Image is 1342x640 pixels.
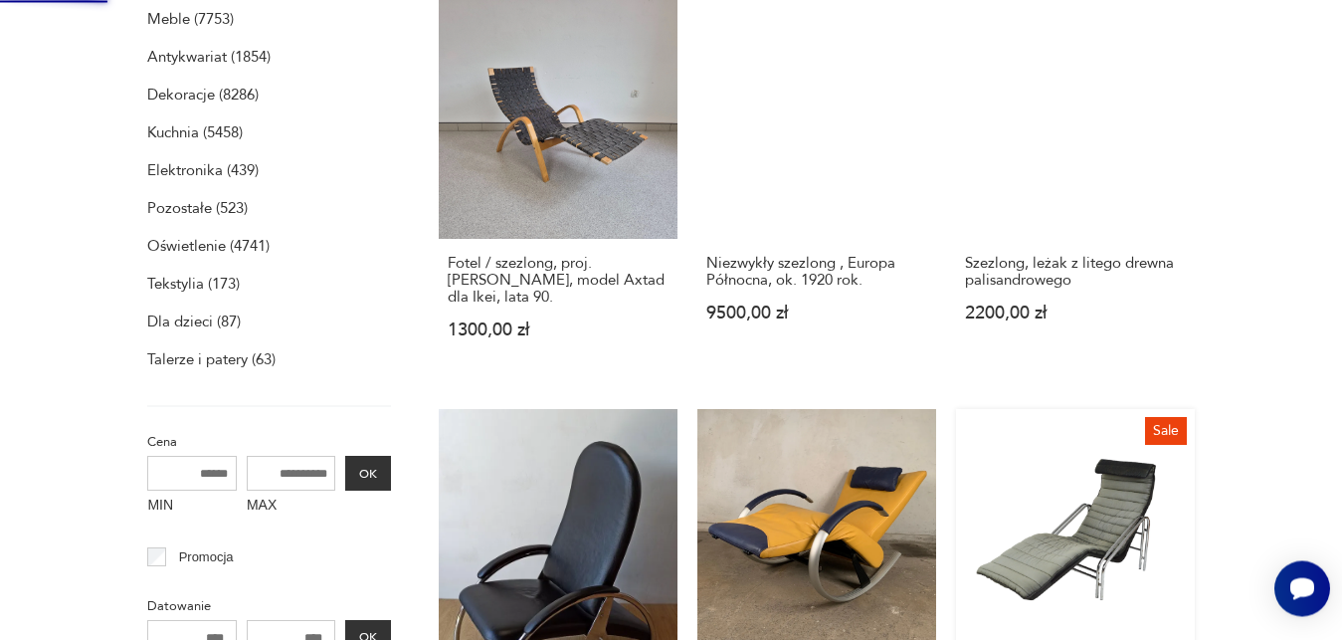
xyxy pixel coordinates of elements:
h3: Fotel / szezlong, proj. [PERSON_NAME], model Axtad dla Ikei, lata 90. [448,255,669,306]
a: Dla dzieci (87) [147,308,241,335]
p: 9500,00 zł [706,305,927,321]
a: Dekoracje (8286) [147,81,259,108]
iframe: Smartsupp widget button [1274,560,1330,616]
p: 2200,00 zł [965,305,1186,321]
a: Talerze i patery (63) [147,345,276,373]
a: Oświetlenie (4741) [147,232,270,260]
h3: Niezwykły szezlong , Europa Północna, ok. 1920 rok. [706,255,927,289]
label: MIN [147,491,237,523]
p: Cena [147,431,391,453]
a: Elektronika (439) [147,156,259,184]
p: Datowanie [147,595,391,617]
a: Tekstylia (173) [147,270,240,298]
p: Promocja [179,546,234,568]
h3: Szezlong, leżak z litego drewna palisandrowego [965,255,1186,289]
label: MAX [247,491,336,523]
a: Kuchnia (5458) [147,118,243,146]
a: Pozostałe (523) [147,194,248,222]
a: Antykwariat (1854) [147,43,271,71]
a: Meble (7753) [147,5,234,33]
button: OK [345,456,391,491]
p: 1300,00 zł [448,321,669,338]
